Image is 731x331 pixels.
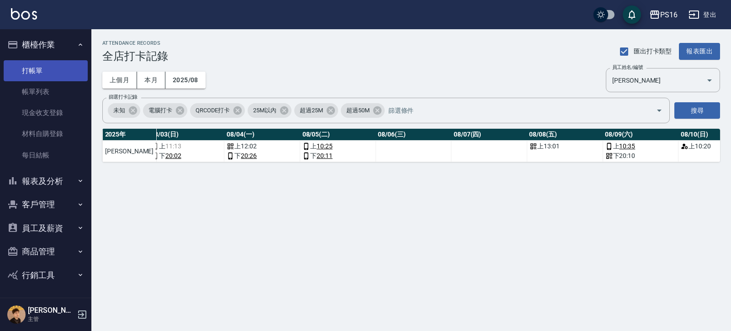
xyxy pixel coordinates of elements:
button: 商品管理 [4,240,88,263]
div: 下 [151,151,222,161]
a: 打帳單 [4,60,88,81]
button: 客戶管理 [4,193,88,216]
div: 下 20:10 [605,151,676,161]
a: 20:26 [241,151,257,161]
span: 電腦打卡 [143,106,178,115]
button: 行銷工具 [4,263,88,287]
span: 11:13 [165,142,181,151]
div: 上 [151,142,222,151]
h3: 全店打卡記錄 [102,50,168,63]
a: 10:35 [619,142,635,151]
button: save [623,5,641,24]
button: 櫃檯作業 [4,33,88,57]
input: 篩選條件 [386,103,640,119]
button: 員工及薪資 [4,216,88,240]
button: 搜尋 [674,102,720,119]
div: 上 [302,142,373,151]
div: QRCODE打卡 [190,103,245,118]
div: 下 [227,151,297,161]
a: 每日結帳 [4,145,88,166]
div: 上 13:01 [530,142,600,151]
button: 登出 [685,6,720,23]
span: 未知 [108,106,131,115]
label: 員工姓名/編號 [612,64,643,71]
th: 08/04(一) [224,129,300,141]
div: 25M以內 [248,103,291,118]
h2: ATTENDANCE RECORDS [102,40,168,46]
th: 08/06(三) [376,129,451,141]
span: 超過50M [341,106,375,115]
div: PS16 [660,9,678,21]
th: 08/07(四) [451,129,527,141]
div: 電腦打卡 [143,103,187,118]
button: PS16 [646,5,681,24]
a: 10:25 [317,142,333,151]
button: Open [652,103,667,118]
th: 2025 年 [102,129,156,141]
button: 報表及分析 [4,169,88,193]
div: 上 [605,142,676,151]
th: 08/09(六) [603,129,678,141]
a: 20:11 [317,151,333,161]
p: 主管 [28,315,74,323]
button: 報表匯出 [679,43,720,60]
button: 上個月 [102,72,137,89]
a: 材料自購登錄 [4,123,88,144]
button: 本月 [137,72,165,89]
img: Logo [11,8,37,20]
button: Open [702,73,717,88]
h5: [PERSON_NAME] [28,306,74,315]
th: 08/08(五) [527,129,603,141]
button: 2025/08 [165,72,206,89]
div: 未知 [108,103,140,118]
span: 超過25M [294,106,328,115]
a: 現金收支登錄 [4,102,88,123]
span: QRCODE打卡 [190,106,236,115]
a: 20:02 [165,151,181,161]
th: 08/05(二) [300,129,376,141]
img: Person [7,305,26,324]
span: 匯出打卡類型 [634,47,672,56]
div: 下 [302,151,373,161]
div: 上 12:02 [227,142,297,151]
div: 超過50M [341,103,385,118]
span: 25M以內 [248,106,282,115]
th: 08/03(日) [148,129,224,141]
a: 帳單列表 [4,81,88,102]
td: [PERSON_NAME] [102,141,156,162]
label: 篩選打卡記錄 [109,94,138,100]
div: 超過25M [294,103,338,118]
